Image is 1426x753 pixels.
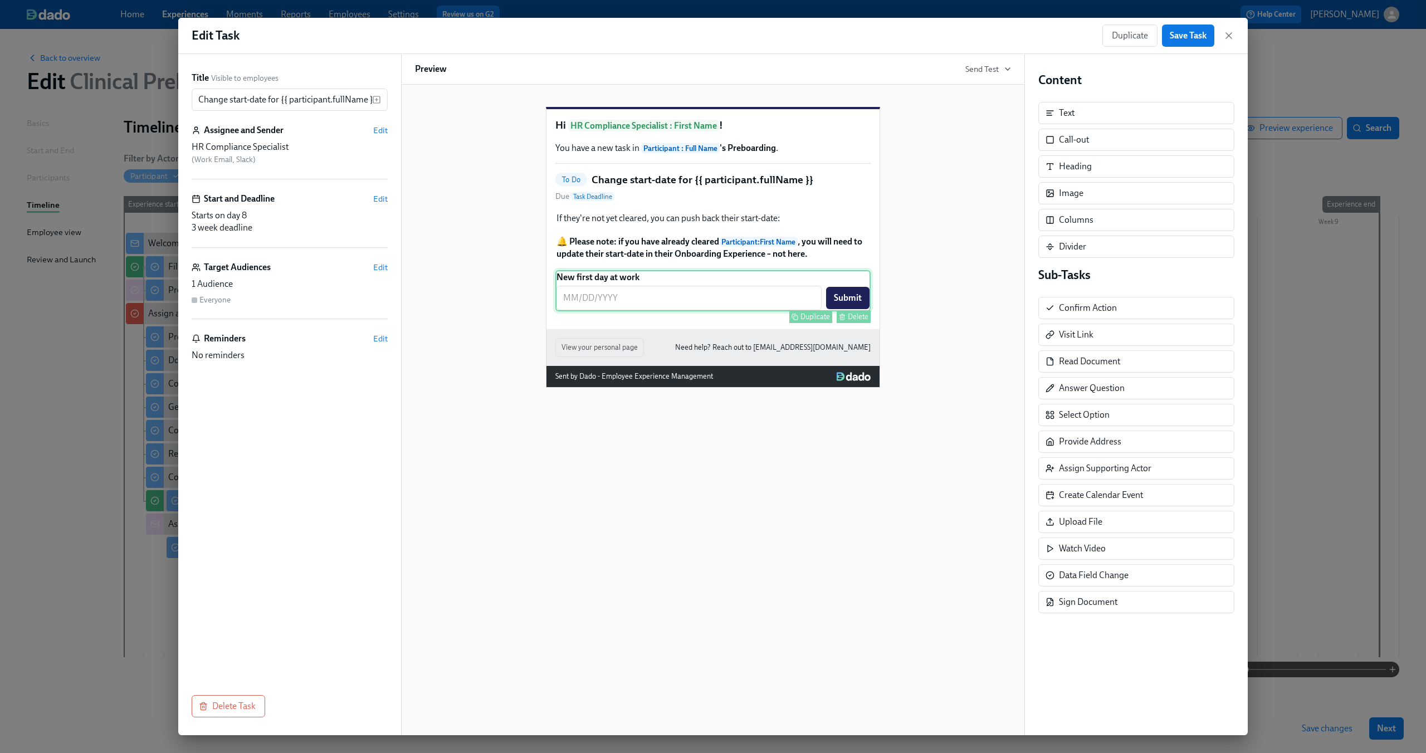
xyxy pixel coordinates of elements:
[1059,329,1093,341] div: Visit Link
[571,192,614,201] span: Task Deadline
[1038,209,1234,231] div: Columns
[204,333,246,345] h6: Reminders
[837,310,871,323] button: Delete
[373,333,388,344] button: Edit
[1038,324,1234,346] div: Visit Link
[192,261,388,319] div: Target AudiencesEdit1 AudienceEveryone
[1059,355,1120,368] div: Read Document
[1038,484,1234,506] div: Create Calendar Event
[1059,516,1102,528] div: Upload File
[1059,187,1083,199] div: Image
[192,695,265,717] button: Delete Task
[1059,596,1117,608] div: Sign Document
[1038,457,1234,480] div: Assign Supporting Actor
[192,155,256,164] span: ( Work Email, Slack )
[1102,25,1158,47] button: Duplicate
[211,73,279,84] span: Visible to employees
[1059,160,1092,173] div: Heading
[204,193,275,205] h6: Start and Deadline
[555,118,871,133] h1: Hi !
[1162,25,1214,47] button: Save Task
[192,141,388,153] div: HR Compliance Specialist
[192,333,388,361] div: RemindersEditNo reminders
[204,124,284,136] h6: Assignee and Sender
[192,209,388,222] div: Starts on day 8
[789,310,832,323] button: Duplicate
[555,142,871,154] p: You have a new task in .
[592,173,813,187] h5: Change start-date for {{ participant.fullName }}
[555,191,614,202] span: Due
[965,63,1011,75] button: Send Test
[555,234,871,261] div: 🔔 Please note: if you have already clearedParticipant:First Name, you will need to update their s...
[1038,564,1234,586] div: Data Field Change
[373,125,388,136] button: Edit
[1038,182,1234,204] div: Image
[1038,591,1234,613] div: Sign Document
[1059,462,1151,475] div: Assign Supporting Actor
[1038,102,1234,124] div: Text
[199,295,231,305] div: Everyone
[1170,30,1207,41] span: Save Task
[1059,489,1143,501] div: Create Calendar Event
[192,72,209,84] label: Title
[555,175,587,184] span: To Do
[192,349,388,361] div: No reminders
[201,701,256,712] span: Delete Task
[641,143,776,153] strong: 's Preboarding
[1038,404,1234,426] div: Select Option
[1059,382,1125,394] div: Answer Question
[1059,569,1129,581] div: Data Field Change
[1038,377,1234,399] div: Answer Question
[1059,241,1086,253] div: Divider
[373,262,388,273] button: Edit
[568,120,719,131] span: HR Compliance Specialist : First Name
[1038,297,1234,319] div: Confirm Action
[1059,134,1089,146] div: Call-out
[1059,409,1110,421] div: Select Option
[373,193,388,204] button: Edit
[192,124,388,179] div: Assignee and SenderEditHR Compliance Specialist (Work Email, Slack)
[1038,129,1234,151] div: Call-out
[192,27,240,44] h1: Edit Task
[204,261,271,273] h6: Target Audiences
[800,312,830,321] div: Duplicate
[675,341,871,354] a: Need help? Reach out to [EMAIL_ADDRESS][DOMAIN_NAME]
[192,193,388,248] div: Start and DeadlineEditStarts on day 83 week deadline
[1038,72,1234,89] h4: Content
[848,312,868,321] div: Delete
[1112,30,1148,41] span: Duplicate
[192,222,252,233] span: 3 week deadline
[1059,436,1121,448] div: Provide Address
[1038,267,1234,283] h4: Sub-Tasks
[1059,214,1093,226] div: Columns
[1059,107,1075,119] div: Text
[1038,236,1234,258] div: Divider
[837,372,871,381] img: Dado
[415,63,447,75] h6: Preview
[555,338,644,357] button: View your personal page
[1059,302,1117,314] div: Confirm Action
[1038,155,1234,178] div: Heading
[555,370,713,383] div: Sent by Dado - Employee Experience Management
[641,143,720,153] span: Participant : Full Name
[555,211,871,226] div: If they're not yet cleared, you can push back their start-date:
[555,270,871,311] div: New first day at workSubmit Duplicate Delete
[1038,537,1234,560] div: Watch Video
[1038,511,1234,533] div: Upload File
[192,278,388,290] div: 1 Audience
[372,95,381,104] svg: Insert text variable
[1038,431,1234,453] div: Provide Address
[1059,542,1106,555] div: Watch Video
[561,342,638,353] span: View your personal page
[1038,350,1234,373] div: Read Document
